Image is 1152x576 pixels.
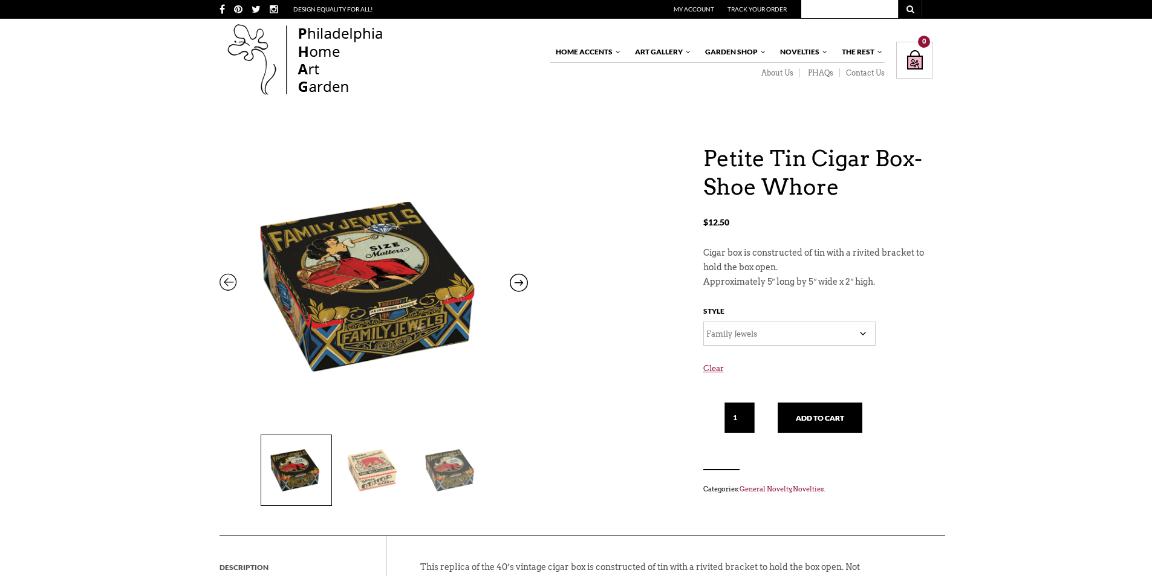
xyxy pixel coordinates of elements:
[727,5,787,13] a: Track Your Order
[778,403,862,433] button: Add to cart
[840,68,885,78] a: Contact Us
[674,5,714,13] a: My Account
[918,36,930,48] div: 0
[703,482,933,496] span: Categories: , .
[703,217,708,227] span: $
[724,403,755,433] input: Qty
[774,42,828,62] a: Novelties
[836,42,884,62] a: The Rest
[550,42,622,62] a: Home Accents
[740,485,792,493] a: General Novelty
[753,68,800,78] a: About Us
[703,304,724,322] label: Style
[703,352,933,395] a: Clear options
[703,275,933,290] p: Approximately 5″ long by 5″ wide x 2″ high.
[629,42,692,62] a: Art Gallery
[699,42,767,62] a: Garden Shop
[800,68,840,78] a: PHAQs
[703,217,729,227] bdi: 12.50
[703,144,933,201] h1: Petite Tin Cigar Box- Shoe Whore
[220,144,528,429] a: Petite cigar box-Family Jewels
[703,246,933,275] p: Cigar box is constructed of tin with a rivited bracket to hold the box open.
[793,485,824,493] a: Novelties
